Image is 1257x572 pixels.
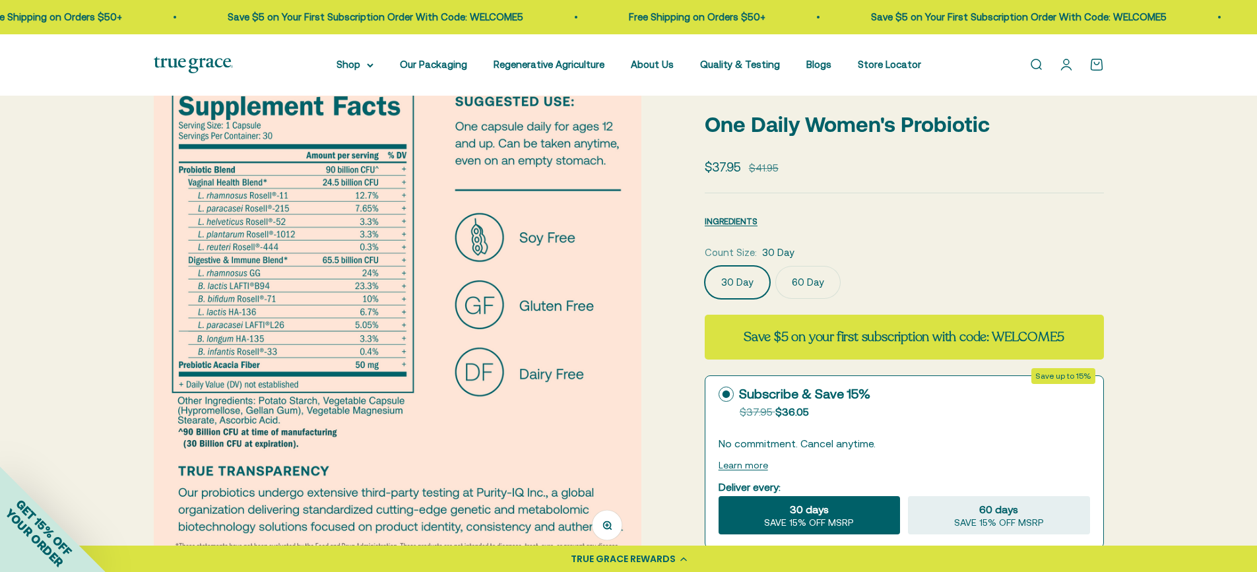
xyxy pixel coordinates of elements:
span: YOUR ORDER [3,506,66,569]
a: Quality & Testing [700,59,780,70]
p: Save $5 on Your First Subscription Order With Code: WELCOME5 [214,9,510,25]
strong: Save $5 on your first subscription with code: WELCOME5 [744,328,1064,346]
a: Store Locator [858,59,921,70]
compare-at-price: $41.95 [749,160,779,176]
sale-price: $37.95 [705,157,741,177]
div: TRUE GRACE REWARDS [571,552,676,566]
summary: Shop [337,57,373,73]
a: Blogs [806,59,831,70]
button: INGREDIENTS [705,213,757,229]
p: Save $5 on Your First Subscription Order With Code: WELCOME5 [858,9,1153,25]
a: Regenerative Agriculture [494,59,604,70]
span: INGREDIENTS [705,216,757,226]
a: About Us [631,59,674,70]
span: 30 Day [762,245,794,261]
legend: Count Size: [705,245,757,261]
a: Our Packaging [400,59,467,70]
span: GET 15% OFF [13,497,75,558]
p: One Daily Women's Probiotic [705,108,1104,141]
a: Free Shipping on Orders $50+ [616,11,752,22]
img: Our probiotics undergo extensive third-party testing at Purity-IQ Inc., a global organization del... [154,72,641,559]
